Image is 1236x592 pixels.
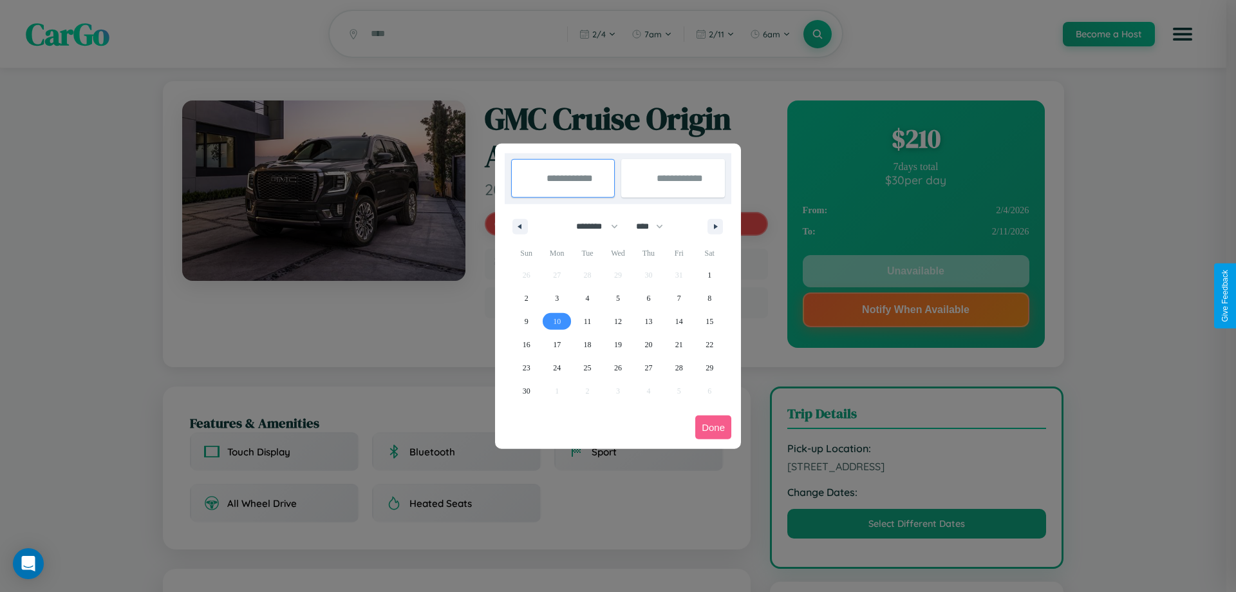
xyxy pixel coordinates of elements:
[572,356,603,379] button: 25
[541,243,572,263] span: Mon
[525,310,529,333] span: 9
[695,287,725,310] button: 8
[675,356,683,379] span: 28
[664,333,694,356] button: 21
[511,356,541,379] button: 23
[603,287,633,310] button: 5
[664,310,694,333] button: 14
[614,333,622,356] span: 19
[553,310,561,333] span: 10
[616,287,620,310] span: 5
[555,287,559,310] span: 3
[541,333,572,356] button: 17
[523,356,530,379] span: 23
[706,333,713,356] span: 22
[603,356,633,379] button: 26
[1221,270,1230,322] div: Give Feedback
[675,310,683,333] span: 14
[523,333,530,356] span: 16
[603,310,633,333] button: 12
[646,287,650,310] span: 6
[664,243,694,263] span: Fri
[675,333,683,356] span: 21
[584,333,592,356] span: 18
[677,287,681,310] span: 7
[695,263,725,287] button: 1
[511,243,541,263] span: Sun
[695,356,725,379] button: 29
[633,287,664,310] button: 6
[523,379,530,403] span: 30
[541,310,572,333] button: 10
[586,287,590,310] span: 4
[603,243,633,263] span: Wed
[695,310,725,333] button: 15
[572,333,603,356] button: 18
[644,356,652,379] span: 27
[572,243,603,263] span: Tue
[13,548,44,579] div: Open Intercom Messenger
[603,333,633,356] button: 19
[706,356,713,379] span: 29
[633,356,664,379] button: 27
[541,356,572,379] button: 24
[511,333,541,356] button: 16
[695,243,725,263] span: Sat
[553,333,561,356] span: 17
[511,379,541,403] button: 30
[633,333,664,356] button: 20
[664,356,694,379] button: 28
[644,333,652,356] span: 20
[511,310,541,333] button: 9
[614,310,622,333] span: 12
[525,287,529,310] span: 2
[511,287,541,310] button: 2
[633,243,664,263] span: Thu
[541,287,572,310] button: 3
[584,310,592,333] span: 11
[644,310,652,333] span: 13
[633,310,664,333] button: 13
[614,356,622,379] span: 26
[553,356,561,379] span: 24
[695,415,731,439] button: Done
[572,287,603,310] button: 4
[584,356,592,379] span: 25
[706,310,713,333] span: 15
[572,310,603,333] button: 11
[664,287,694,310] button: 7
[695,333,725,356] button: 22
[707,263,711,287] span: 1
[707,287,711,310] span: 8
